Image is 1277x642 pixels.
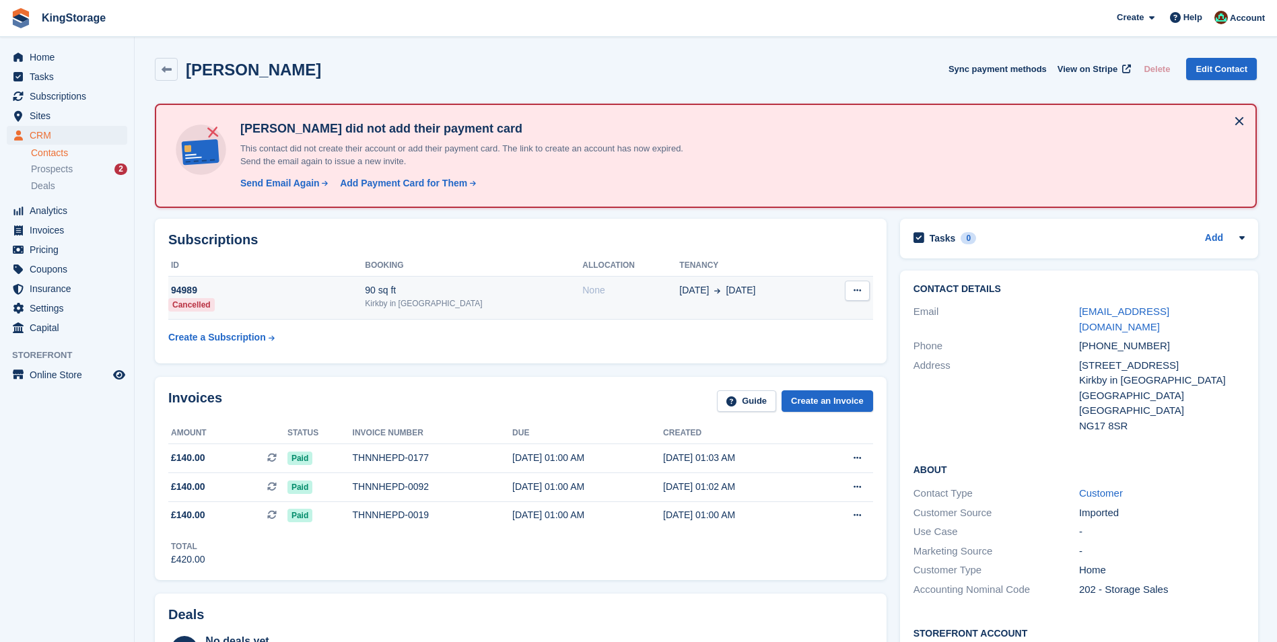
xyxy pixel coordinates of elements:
span: Deals [31,180,55,192]
th: Invoice number [353,423,513,444]
p: This contact did not create their account or add their payment card. The link to create an accoun... [235,142,706,168]
div: Send Email Again [240,176,320,190]
a: View on Stripe [1052,58,1134,80]
th: Due [512,423,663,444]
span: Storefront [12,349,134,362]
div: £420.00 [171,552,205,567]
h2: Storefront Account [913,626,1245,639]
img: stora-icon-8386f47178a22dfd0bd8f6a31ec36ba5ce8667c1dd55bd0f319d3a0aa187defe.svg [11,8,31,28]
div: [DATE] 01:00 AM [512,480,663,494]
a: menu [7,48,127,67]
span: Subscriptions [30,87,110,106]
div: [DATE] 01:00 AM [663,508,814,522]
span: Account [1230,11,1265,25]
a: menu [7,126,127,145]
div: Total [171,540,205,552]
span: Invoices [30,221,110,240]
span: £140.00 [171,508,205,522]
div: [PHONE_NUMBER] [1079,338,1245,354]
div: Add Payment Card for Them [340,176,467,190]
span: Paid [287,452,312,465]
a: Contacts [31,147,127,159]
span: Analytics [30,201,110,220]
div: Contact Type [913,486,1079,501]
span: [DATE] [726,283,755,297]
div: [GEOGRAPHIC_DATA] [1079,388,1245,404]
a: Add Payment Card for Them [335,176,477,190]
div: [DATE] 01:02 AM [663,480,814,494]
span: Sites [30,106,110,125]
span: Help [1183,11,1202,24]
div: THNNHEPD-0019 [353,508,513,522]
div: Email [913,304,1079,334]
a: menu [7,279,127,298]
span: Prospects [31,163,73,176]
div: Kirkby in [GEOGRAPHIC_DATA] [1079,373,1245,388]
a: menu [7,260,127,279]
a: menu [7,299,127,318]
div: [GEOGRAPHIC_DATA] [1079,403,1245,419]
a: Deals [31,179,127,193]
h2: Deals [168,607,204,622]
th: Allocation [582,255,679,277]
div: Accounting Nominal Code [913,582,1079,598]
div: [DATE] 01:03 AM [663,451,814,465]
a: Prospects 2 [31,162,127,176]
div: THNNHEPD-0177 [353,451,513,465]
button: Sync payment methods [948,58,1047,80]
div: THNNHEPD-0092 [353,480,513,494]
span: Tasks [30,67,110,86]
div: Address [913,358,1079,434]
div: [STREET_ADDRESS] [1079,358,1245,373]
div: - [1079,544,1245,559]
div: Imported [1079,505,1245,521]
div: 2 [114,164,127,175]
h2: About [913,462,1245,476]
div: Customer Type [913,563,1079,578]
a: KingStorage [36,7,111,29]
a: Preview store [111,367,127,383]
h2: Subscriptions [168,232,873,248]
span: CRM [30,126,110,145]
a: menu [7,67,127,86]
span: Coupons [30,260,110,279]
a: menu [7,87,127,106]
a: [EMAIL_ADDRESS][DOMAIN_NAME] [1079,306,1169,332]
div: Home [1079,563,1245,578]
div: 90 sq ft [365,283,582,297]
span: Insurance [30,279,110,298]
span: Online Store [30,365,110,384]
a: menu [7,240,127,259]
div: [DATE] 01:00 AM [512,508,663,522]
img: no-card-linked-e7822e413c904bf8b177c4d89f31251c4716f9871600ec3ca5bfc59e148c83f4.svg [172,121,230,178]
a: menu [7,221,127,240]
h2: Tasks [930,232,956,244]
a: menu [7,365,127,384]
button: Delete [1138,58,1175,80]
img: John King [1214,11,1228,24]
div: Cancelled [168,298,215,312]
span: Create [1117,11,1144,24]
span: [DATE] [679,283,709,297]
a: menu [7,201,127,220]
a: Create an Invoice [782,390,873,413]
span: Paid [287,480,312,494]
div: Kirkby in [GEOGRAPHIC_DATA] [365,297,582,310]
span: Pricing [30,240,110,259]
th: ID [168,255,365,277]
th: Tenancy [679,255,821,277]
th: Booking [365,255,582,277]
div: Use Case [913,524,1079,540]
h2: Invoices [168,390,222,413]
div: NG17 8SR [1079,419,1245,434]
div: None [582,283,679,297]
a: Guide [717,390,776,413]
a: Add [1205,231,1223,246]
div: 0 [961,232,976,244]
a: Customer [1079,487,1123,499]
div: Marketing Source [913,544,1079,559]
div: - [1079,524,1245,540]
div: [DATE] 01:00 AM [512,451,663,465]
div: Customer Source [913,505,1079,521]
div: Create a Subscription [168,330,266,345]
